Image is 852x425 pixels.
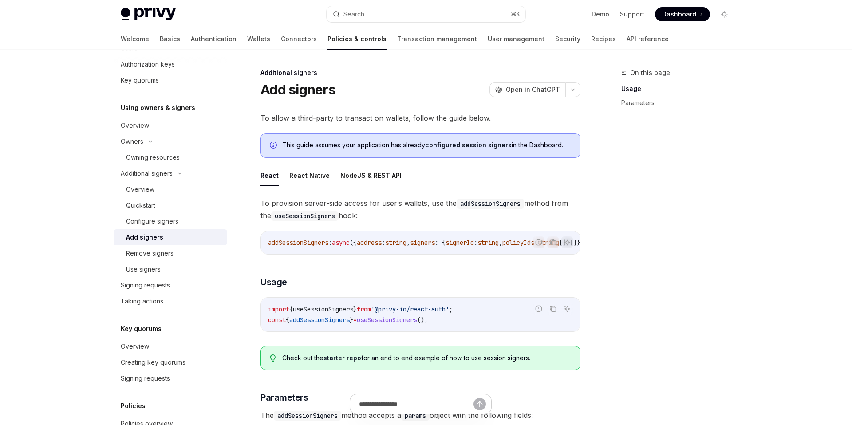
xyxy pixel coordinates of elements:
[630,67,670,78] span: On this page
[488,28,544,50] a: User management
[417,316,428,324] span: ();
[270,354,276,362] svg: Tip
[121,59,175,70] div: Authorization keys
[293,305,353,313] span: useSessionSigners
[499,239,502,247] span: ,
[114,150,227,165] a: Owning resources
[126,232,163,243] div: Add signers
[343,9,368,20] div: Search...
[327,28,387,50] a: Policies & controls
[260,112,580,124] span: To allow a third-party to transact on wallets, follow the guide below.
[289,165,330,186] button: React Native
[591,28,616,50] a: Recipes
[353,305,357,313] span: }
[126,184,154,195] div: Overview
[328,239,332,247] span: :
[350,316,353,324] span: }
[260,391,308,404] span: Parameters
[260,276,287,288] span: Usage
[397,28,477,50] a: Transaction management
[121,341,149,352] div: Overview
[121,28,149,50] a: Welcome
[126,248,174,259] div: Remove signers
[357,239,382,247] span: address
[121,136,143,147] div: Owners
[121,357,185,368] div: Creating key quorums
[621,96,738,110] a: Parameters
[247,28,270,50] a: Wallets
[126,200,155,211] div: Quickstart
[114,277,227,293] a: Signing requests
[621,82,738,96] a: Usage
[502,239,534,247] span: policyIds
[114,370,227,386] a: Signing requests
[114,56,227,72] a: Authorization keys
[260,197,580,222] span: To provision server-side access for user’s wallets, use the method from the hook:
[353,316,357,324] span: =
[385,239,406,247] span: string
[121,8,176,20] img: light logo
[406,239,410,247] span: ,
[410,239,435,247] span: signers
[717,7,731,21] button: Toggle dark mode
[506,85,560,94] span: Open in ChatGPT
[126,216,178,227] div: Configure signers
[592,10,609,19] a: Demo
[160,28,180,50] a: Basics
[114,229,227,245] a: Add signers
[126,264,161,275] div: Use signers
[260,82,335,98] h1: Add signers
[425,141,512,149] a: configured session signers
[282,354,571,362] span: Check out the for an end to end example of how to use session signers.
[332,239,350,247] span: async
[446,239,474,247] span: signerId
[260,68,580,77] div: Additional signers
[547,236,559,248] button: Copy the contents from the code block
[473,398,486,410] button: Send message
[114,261,227,277] a: Use signers
[435,239,446,247] span: : {
[533,236,544,248] button: Report incorrect code
[121,373,170,384] div: Signing requests
[121,401,146,411] h5: Policies
[121,323,162,334] h5: Key quorums
[191,28,237,50] a: Authentication
[121,280,170,291] div: Signing requests
[655,7,710,21] a: Dashboard
[627,28,669,50] a: API reference
[114,293,227,309] a: Taking actions
[289,305,293,313] span: {
[555,28,580,50] a: Security
[268,305,289,313] span: import
[457,199,524,209] code: addSessionSigners
[533,303,544,315] button: Report incorrect code
[357,305,371,313] span: from
[271,211,339,221] code: useSessionSigners
[121,120,149,131] div: Overview
[489,82,565,97] button: Open in ChatGPT
[268,239,328,247] span: addSessionSigners
[327,6,525,22] button: Search...⌘K
[289,316,350,324] span: addSessionSigners
[114,118,227,134] a: Overview
[114,354,227,370] a: Creating key quorums
[114,213,227,229] a: Configure signers
[282,141,571,150] span: This guide assumes your application has already in the Dashboard.
[260,165,279,186] button: React
[268,316,286,324] span: const
[511,11,520,18] span: ⌘ K
[121,168,173,179] div: Additional signers
[286,316,289,324] span: {
[121,75,159,86] div: Key quorums
[382,239,385,247] span: :
[126,152,180,163] div: Owning resources
[340,165,402,186] button: NodeJS & REST API
[561,303,573,315] button: Ask AI
[350,239,357,247] span: ({
[357,316,417,324] span: useSessionSigners
[662,10,696,19] span: Dashboard
[121,102,195,113] h5: Using owners & signers
[561,236,573,248] button: Ask AI
[114,197,227,213] a: Quickstart
[114,72,227,88] a: Key quorums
